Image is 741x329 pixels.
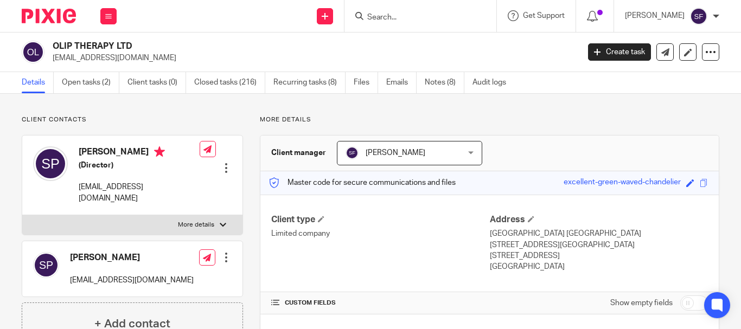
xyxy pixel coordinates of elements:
p: [STREET_ADDRESS] [490,250,708,261]
a: Files [354,72,378,93]
a: Open tasks (2) [62,72,119,93]
a: Audit logs [472,72,514,93]
span: [PERSON_NAME] [366,149,425,157]
p: More details [178,221,214,229]
p: [PERSON_NAME] [625,10,685,21]
a: Closed tasks (216) [194,72,265,93]
a: Create task [588,43,651,61]
p: Master code for secure communications and files [269,177,456,188]
a: Details [22,72,54,93]
a: Client tasks (0) [127,72,186,93]
p: [EMAIL_ADDRESS][DOMAIN_NAME] [79,182,200,204]
p: Client contacts [22,115,243,124]
img: svg%3E [690,8,707,25]
h4: CUSTOM FIELDS [271,299,489,307]
p: [GEOGRAPHIC_DATA] [GEOGRAPHIC_DATA][STREET_ADDRESS][GEOGRAPHIC_DATA] [490,228,708,250]
span: Get Support [523,12,565,20]
h5: (Director) [79,160,200,171]
h3: Client manager [271,147,326,158]
h4: Address [490,214,708,225]
p: [EMAIL_ADDRESS][DOMAIN_NAME] [70,275,194,286]
a: Recurring tasks (8) [273,72,346,93]
h4: Client type [271,214,489,225]
img: svg%3E [33,252,59,278]
img: svg%3E [346,146,359,159]
p: [EMAIL_ADDRESS][DOMAIN_NAME] [53,53,572,63]
img: svg%3E [22,41,44,63]
label: Show empty fields [610,298,673,308]
p: Limited company [271,228,489,239]
a: Notes (8) [425,72,464,93]
h4: [PERSON_NAME] [70,252,194,263]
div: excellent-green-waved-chandelier [564,177,681,189]
h2: OLIP THERAPY LTD [53,41,468,52]
p: [GEOGRAPHIC_DATA] [490,261,708,272]
i: Primary [154,146,165,157]
img: Pixie [22,9,76,23]
input: Search [366,13,464,23]
h4: [PERSON_NAME] [79,146,200,160]
img: svg%3E [33,146,68,181]
p: More details [260,115,719,124]
a: Emails [386,72,417,93]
